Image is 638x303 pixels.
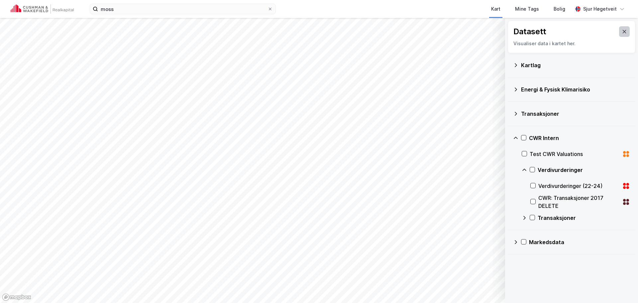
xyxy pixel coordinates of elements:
div: Kontrollprogram for chat [605,271,638,303]
div: Bolig [554,5,565,13]
div: Sjur Høgetveit [583,5,617,13]
a: Mapbox homepage [2,293,31,301]
input: Søk på adresse, matrikkel, gårdeiere, leietakere eller personer [98,4,267,14]
div: Kart [491,5,500,13]
div: Mine Tags [515,5,539,13]
div: CWR Intern [529,134,630,142]
div: Visualiser data i kartet her. [513,40,630,48]
div: Energi & Fysisk Klimarisiko [521,85,630,93]
div: CWR: Transaksjoner 2017 DELETE [538,194,619,210]
div: Kartlag [521,61,630,69]
div: Markedsdata [529,238,630,246]
div: Transaksjoner [521,110,630,118]
iframe: Chat Widget [605,271,638,303]
div: Transaksjoner [538,214,630,222]
div: Test CWR Valuations [530,150,619,158]
div: Verdivurderinger [538,166,630,174]
div: Verdivurderinger (22-24) [538,182,619,190]
img: cushman-wakefield-realkapital-logo.202ea83816669bd177139c58696a8fa1.svg [11,4,74,14]
div: Datasett [513,26,546,37]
